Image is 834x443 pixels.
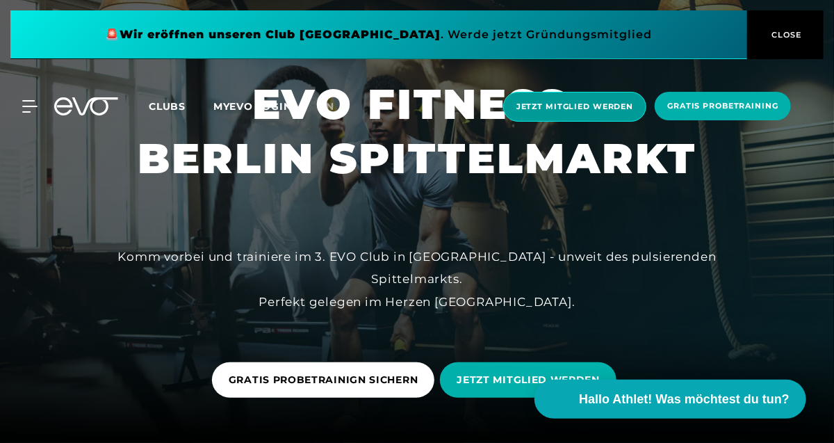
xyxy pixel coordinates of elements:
a: GRATIS PROBETRAINIGN SICHERN [212,352,441,408]
a: Clubs [149,99,213,113]
span: Gratis Probetraining [667,100,778,112]
span: JETZT MITGLIED WERDEN [457,373,600,387]
span: Jetzt Mitglied werden [516,101,633,113]
button: CLOSE [747,10,824,59]
button: Hallo Athlet! Was möchtest du tun? [534,380,806,419]
span: GRATIS PROBETRAINIGN SICHERN [229,373,418,387]
a: en [320,99,352,115]
span: CLOSE [769,29,803,41]
div: Komm vorbei und trainiere im 3. EVO Club in [GEOGRAPHIC_DATA] - unweit des pulsierenden Spittelma... [104,245,730,313]
span: Clubs [149,100,186,113]
a: Gratis Probetraining [651,92,795,122]
a: MYEVO LOGIN [213,100,292,113]
a: Jetzt Mitglied werden [499,92,651,122]
span: Hallo Athlet! Was möchtest du tun? [579,390,790,409]
span: en [320,100,335,113]
a: JETZT MITGLIED WERDEN [440,352,622,408]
